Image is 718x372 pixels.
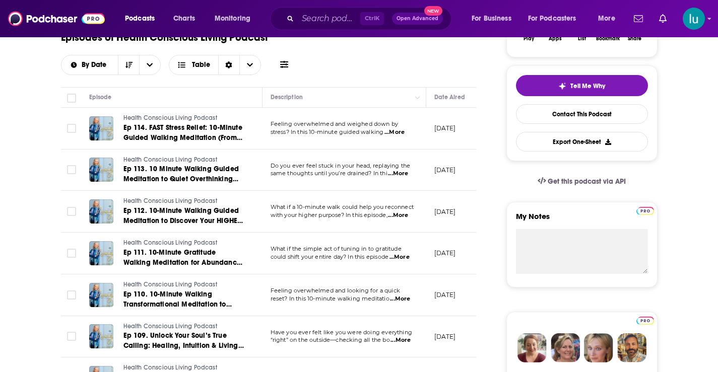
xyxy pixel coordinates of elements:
[434,91,465,103] div: Date Aired
[271,128,384,135] span: stress? In this 10-minute guided walking
[123,290,232,319] span: Ep 110. 10-Minute Walking Transformational Meditation to Reset for a Better Day
[67,332,76,341] span: Toggle select row
[271,295,389,302] span: reset? In this 10-minute walking meditatio
[434,249,456,257] p: [DATE]
[123,248,244,268] a: Ep 111. 10-Minute Gratitude Walking Meditation for Abundance & Inner Peace
[683,8,705,30] span: Logged in as lusodano
[123,331,244,360] span: Ep 109. Unlock Your Soul’s True Calling: Healing, Intuition & Living on Purpose with [PERSON_NAME]
[208,11,264,27] button: open menu
[123,323,217,330] span: Health Conscious Living Podcast
[617,333,646,362] img: Jon Profile
[67,207,76,216] span: Toggle select row
[123,239,217,246] span: Health Conscious Living Podcast
[516,211,648,229] label: My Notes
[524,36,534,42] div: Play
[655,10,671,27] a: Show notifications dropdown
[123,114,244,123] a: Health Conscious Living Podcast
[139,55,160,75] button: open menu
[67,249,76,258] span: Toggle select row
[390,295,410,303] span: ...More
[218,55,239,75] div: Sort Direction
[578,36,586,42] div: List
[516,104,648,124] a: Contact This Podcast
[516,75,648,96] button: tell me why sparkleTell Me Why
[123,123,242,152] span: Ep 114. FAST Stress Relief: 10-Minute Guided Walking Meditation (From Overwhelm to Calm)
[388,211,408,219] span: ...More
[271,211,387,218] span: with your higher purpose? In this episode,
[551,333,580,362] img: Barbara Profile
[389,253,410,261] span: ...More
[123,123,244,143] a: Ep 114. FAST Stress Relief: 10-Minute Guided Walking Meditation (From Overwhelm to Calm)
[167,11,201,27] a: Charts
[434,166,456,174] p: [DATE]
[630,10,647,27] a: Show notifications dropdown
[123,280,244,289] a: Health Conscious Living Podcast
[123,206,244,226] a: Ep 112. 10-Minute Walking Guided Meditation to Discover Your HIGHER PURPOSE
[271,329,412,336] span: Have you ever felt like you were doing everything
[591,11,628,27] button: open menu
[123,281,217,288] span: Health Conscious Living Podcast
[67,290,76,300] span: Toggle select row
[271,287,400,294] span: Feeling overwhelmed and looking for a quick
[434,332,456,341] p: [DATE]
[271,203,414,210] span: What if a 10-minute walk could help you reconnect
[125,12,155,26] span: Podcasts
[392,13,443,25] button: Open AdvancedNew
[360,12,384,25] span: Ctrl K
[521,11,591,27] button: open menu
[472,12,511,26] span: For Business
[390,336,411,344] span: ...More
[67,165,76,174] span: Toggle select row
[434,124,456,132] p: [DATE]
[465,11,524,27] button: open menu
[118,55,139,75] button: Sort Direction
[61,61,118,68] button: open menu
[123,364,217,371] span: Health Conscious Living Podcast
[89,91,112,103] div: Episode
[271,336,390,343] span: “right” on the outside—checking all the bo
[173,12,195,26] span: Charts
[271,253,389,260] span: could shift your entire day? In this episode
[123,156,217,163] span: Health Conscious Living Podcast
[123,114,217,121] span: Health Conscious Living Podcast
[123,197,217,204] span: Health Conscious Living Podcast
[528,12,576,26] span: For Podcasters
[271,162,411,169] span: Do you ever feel stuck in your head, replaying the
[530,169,634,194] a: Get this podcast via API
[123,322,244,331] a: Health Conscious Living Podcast
[384,128,405,136] span: ...More
[271,245,402,252] span: What if the simple act of tuning in to gratitude
[397,16,438,21] span: Open Advanced
[558,82,566,90] img: tell me why sparkle
[683,8,705,30] img: User Profile
[123,248,242,277] span: Ep 111. 10-Minute Gratitude Walking Meditation for Abundance & Inner Peace
[548,177,626,186] span: Get this podcast via API
[636,315,654,325] a: Pro website
[280,7,461,30] div: Search podcasts, credits, & more...
[434,207,456,216] p: [DATE]
[298,11,360,27] input: Search podcasts, credits, & more...
[570,82,605,90] span: Tell Me Why
[412,92,424,104] button: Column Actions
[82,61,110,68] span: By Date
[683,8,705,30] button: Show profile menu
[596,36,620,42] div: Bookmark
[123,165,239,193] span: Ep 113. 10 Minute Walking Guided Meditation to Quiet Overthinking and Find Solutions
[271,170,387,177] span: same thoughts until you’re drained? In thi
[636,205,654,215] a: Pro website
[169,55,261,75] button: Choose View
[8,9,105,28] img: Podchaser - Follow, Share and Rate Podcasts
[123,164,244,184] a: Ep 113. 10 Minute Walking Guided Meditation to Quiet Overthinking and Find Solutions
[61,31,268,44] h1: Episodes of Health Conscious Living Podcast
[636,207,654,215] img: Podchaser Pro
[123,206,243,235] span: Ep 112. 10-Minute Walking Guided Meditation to Discover Your HIGHER PURPOSE
[123,331,244,351] a: Ep 109. Unlock Your Soul’s True Calling: Healing, Intuition & Living on Purpose with [PERSON_NAME]
[123,289,244,310] a: Ep 110. 10-Minute Walking Transformational Meditation to Reset for a Better Day
[598,12,615,26] span: More
[628,36,641,42] div: Share
[123,239,244,248] a: Health Conscious Living Podcast
[584,333,613,362] img: Jules Profile
[434,290,456,299] p: [DATE]
[67,124,76,133] span: Toggle select row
